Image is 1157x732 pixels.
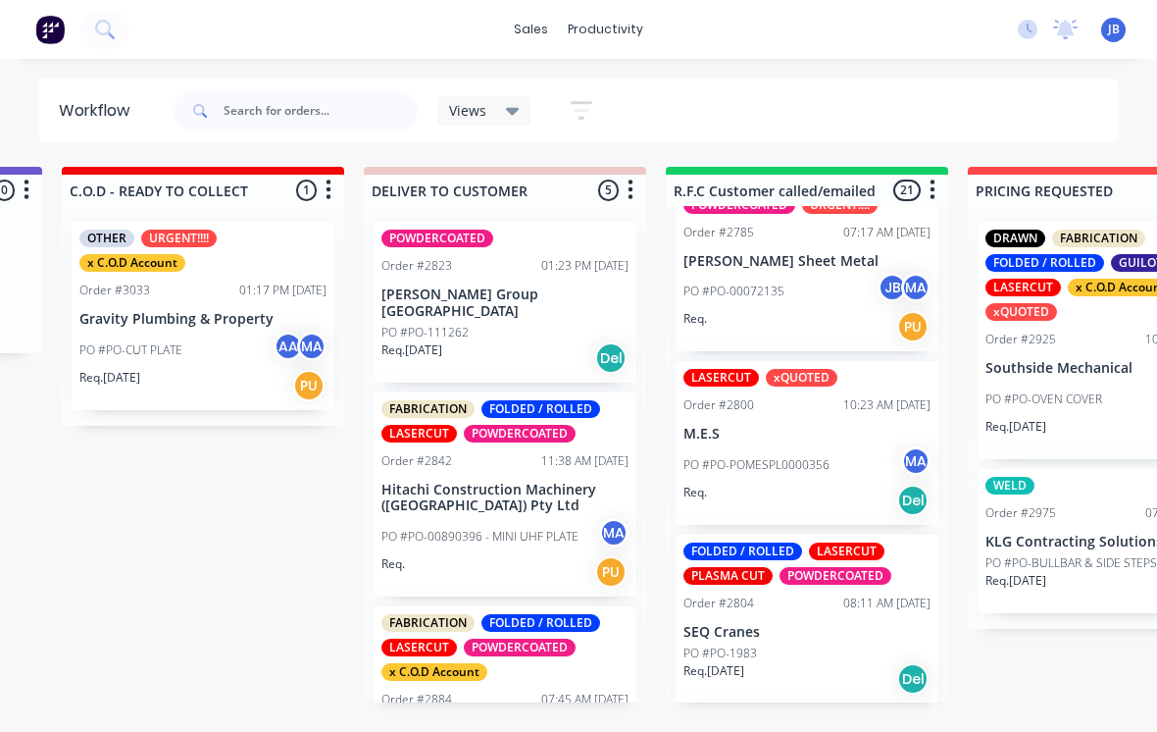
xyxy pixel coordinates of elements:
[381,324,469,341] p: PO #PO-111262
[683,310,707,328] p: Req.
[558,15,653,44] div: productivity
[381,257,452,275] div: Order #2823
[79,341,182,359] p: PO #PO-CUT PLATE
[541,691,629,708] div: 07:45 AM [DATE]
[381,452,452,470] div: Order #2842
[897,311,929,342] div: PU
[985,331,1056,348] div: Order #2925
[683,369,759,387] div: LASERCUT
[683,456,830,474] p: PO #PO-POMESPL0000356
[595,556,627,588] div: PU
[683,567,773,585] div: PLASMA CUT
[683,253,931,270] p: [PERSON_NAME] Sheet Metal
[985,572,1046,590] p: Req. [DATE]
[464,639,576,656] div: POWDERCOATED
[297,332,327,361] div: MA
[481,614,600,632] div: FOLDED / ROLLED
[504,15,558,44] div: sales
[897,663,929,695] div: Del
[381,614,475,632] div: FABRICATION
[843,396,931,414] div: 10:23 AM [DATE]
[141,230,217,247] div: URGENT!!!!
[985,477,1034,495] div: WELD
[35,15,65,44] img: Factory
[381,555,405,573] p: Req.
[878,273,907,302] div: JB
[381,425,457,443] div: LASERCUT
[274,332,303,361] div: AA
[985,418,1046,436] p: Req. [DATE]
[683,645,757,662] p: PO #PO-1983
[809,543,884,560] div: LASERCUT
[449,100,486,121] span: Views
[985,554,1157,572] p: PO #PO-BULLBAR & SIDE STEPS
[683,396,754,414] div: Order #2800
[676,361,938,525] div: LASERCUTxQUOTEDOrder #280010:23 AM [DATE]M.E.SPO #PO-POMESPL0000356MAReq.Del
[541,452,629,470] div: 11:38 AM [DATE]
[1108,21,1120,38] span: JB
[683,283,784,300] p: PO #PO-00072135
[481,400,600,418] div: FOLDED / ROLLED
[381,230,493,247] div: POWDERCOATED
[374,392,636,598] div: FABRICATIONFOLDED / ROLLEDLASERCUTPOWDERCOATEDOrder #284211:38 AM [DATE]Hitachi Construction Mach...
[293,370,325,401] div: PU
[985,303,1057,321] div: xQUOTED
[683,426,931,443] p: M.E.S
[985,504,1056,522] div: Order #2975
[985,254,1104,272] div: FOLDED / ROLLED
[595,342,627,374] div: Del
[79,230,134,247] div: OTHER
[683,224,754,241] div: Order #2785
[464,425,576,443] div: POWDERCOATED
[901,446,931,476] div: MA
[381,400,475,418] div: FABRICATION
[683,595,754,612] div: Order #2804
[985,391,1102,408] p: PO #PO-OVEN COVER
[381,482,629,515] p: Hitachi Construction Machinery ([GEOGRAPHIC_DATA]) Pty Ltd
[381,528,578,546] p: PO #PO-00890396 - MINI UHF PLATE
[59,99,139,123] div: Workflow
[374,222,636,383] div: POWDERCOATEDOrder #282301:23 PM [DATE][PERSON_NAME] Group [GEOGRAPHIC_DATA]PO #PO-111262Req.[DATE...
[79,311,327,328] p: Gravity Plumbing & Property
[683,624,931,641] p: SEQ Cranes
[381,663,487,681] div: x C.O.D Account
[683,484,707,501] p: Req.
[79,369,140,387] p: Req. [DATE]
[72,222,334,410] div: OTHERURGENT!!!!x C.O.D AccountOrder #303301:17 PM [DATE]Gravity Plumbing & PropertyPO #PO-CUT PLA...
[780,567,891,585] div: POWDERCOATED
[79,282,150,299] div: Order #3033
[541,257,629,275] div: 01:23 PM [DATE]
[683,662,744,680] p: Req. [DATE]
[676,164,938,352] div: POWDERCOATEDURGENT!!!!Order #278507:17 AM [DATE][PERSON_NAME] Sheet MetalPO #PO-00072135JBMAReq.PU
[381,341,442,359] p: Req. [DATE]
[1052,230,1145,247] div: FABRICATION
[676,535,938,704] div: FOLDED / ROLLEDLASERCUTPLASMA CUTPOWDERCOATEDOrder #280408:11 AM [DATE]SEQ CranesPO #PO-1983Req.[...
[239,282,327,299] div: 01:17 PM [DATE]
[224,91,418,131] input: Search for orders...
[843,595,931,612] div: 08:11 AM [DATE]
[683,543,802,560] div: FOLDED / ROLLED
[381,287,629,320] p: [PERSON_NAME] Group [GEOGRAPHIC_DATA]
[985,230,1045,247] div: DRAWN
[901,273,931,302] div: MA
[381,691,452,708] div: Order #2884
[843,224,931,241] div: 07:17 AM [DATE]
[897,485,929,516] div: Del
[599,518,629,548] div: MA
[766,369,837,387] div: xQUOTED
[985,279,1061,296] div: LASERCUT
[79,254,185,272] div: x C.O.D Account
[381,639,457,656] div: LASERCUT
